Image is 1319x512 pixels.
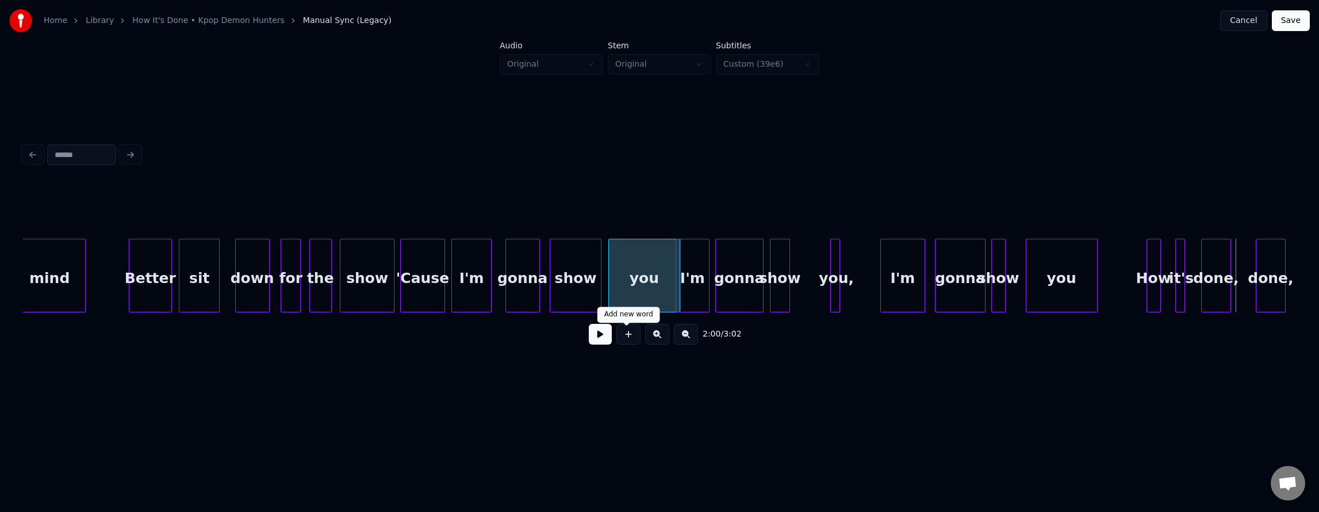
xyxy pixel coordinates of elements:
[132,15,285,26] a: How It's Done • Kpop Demon Hunters
[1271,466,1305,500] div: Open chat
[9,9,32,32] img: youka
[608,41,711,49] label: Stem
[1220,10,1267,31] button: Cancel
[86,15,114,26] a: Library
[44,15,392,26] nav: breadcrumb
[604,310,653,319] div: Add new word
[703,328,720,340] span: 2:00
[500,41,603,49] label: Audio
[1272,10,1310,31] button: Save
[44,15,67,26] a: Home
[723,328,741,340] span: 3:02
[716,41,819,49] label: Subtitles
[303,15,392,26] span: Manual Sync (Legacy)
[703,328,730,340] div: /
